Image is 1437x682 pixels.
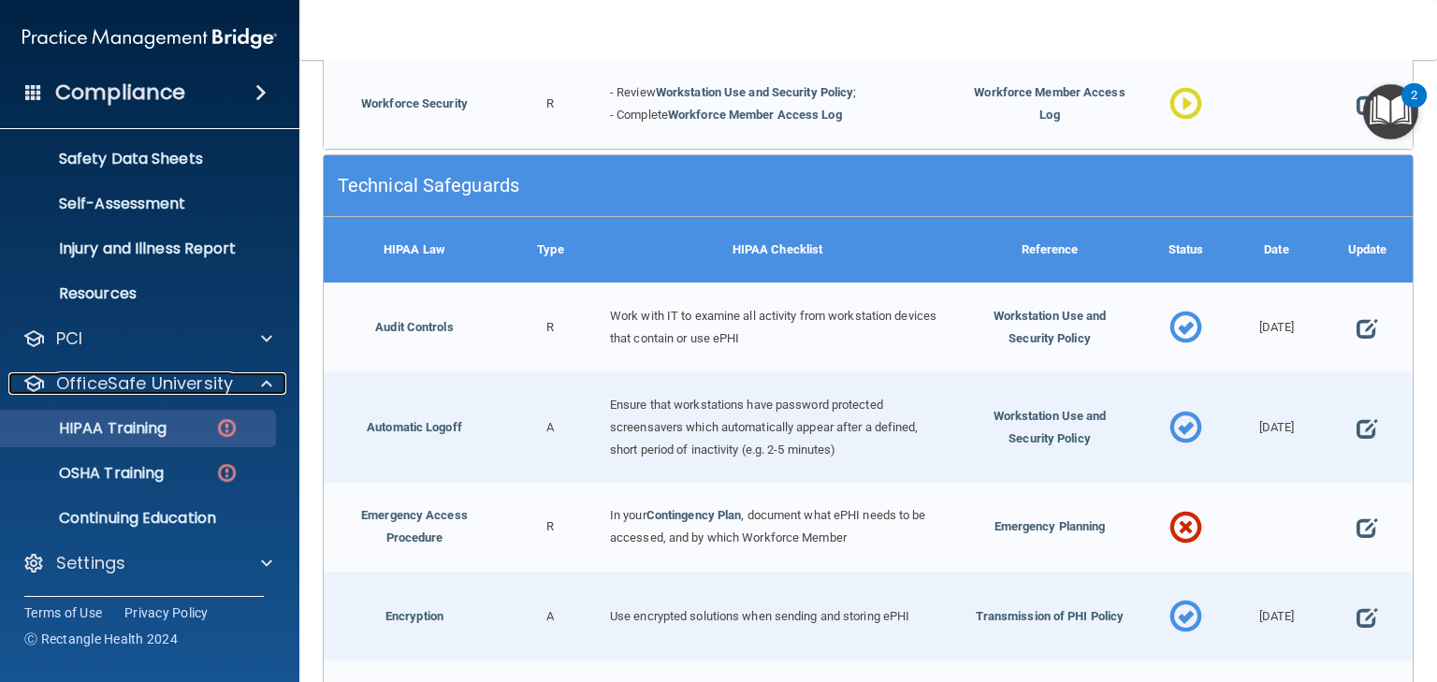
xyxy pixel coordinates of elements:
span: Workforce Member Access Log [974,85,1125,122]
span: - Review [610,85,656,99]
a: OfficeSafe University [22,372,272,395]
p: Self-Assessment [12,195,268,213]
div: R [505,59,596,148]
a: Contingency Plan [646,508,742,522]
span: Ensure that workstations have password protected screensavers which automatically appear after a ... [610,398,919,457]
div: A [505,572,596,660]
a: PCI [22,327,272,350]
span: In your [610,508,646,522]
p: Injury and Illness Report [12,239,268,258]
span: Ⓒ Rectangle Health 2024 [24,630,178,648]
span: Work with IT to examine all activity from workstation devices that contain or use ePHI [610,309,936,345]
p: OSHA Training [12,464,164,483]
span: - Complete [610,108,668,122]
h4: Compliance [55,80,185,106]
img: danger-circle.6113f641.png [215,461,239,485]
div: Date [1231,217,1322,283]
p: PCI [56,327,82,350]
p: Settings [56,552,125,574]
button: Open Resource Center, 2 new notifications [1363,84,1418,139]
div: Type [505,217,596,283]
a: Workforce Member Access Log [668,108,842,122]
div: R [505,483,596,572]
div: Reference [959,217,1140,283]
span: Transmission of PHI Policy [976,609,1125,623]
div: [DATE] [1231,283,1322,371]
span: , document what ePHI needs to be accessed, and by which Workforce Member [610,508,926,544]
div: [DATE] [1231,371,1322,482]
p: Safety Data Sheets [12,150,268,168]
a: Privacy Policy [124,603,209,622]
a: Encryption [385,609,443,623]
div: Update [1322,217,1413,283]
p: HIPAA Training [12,419,167,438]
img: PMB logo [22,20,277,57]
div: [DATE] [1231,572,1322,660]
div: 2 [1411,95,1417,120]
img: danger-circle.6113f641.png [215,416,239,440]
a: Settings [22,552,272,574]
a: Terms of Use [24,603,102,622]
h5: Technical Safeguards [338,175,1126,196]
a: Emergency Access Procedure [361,508,468,544]
span: Emergency Planning [994,519,1106,533]
span: ; [853,85,856,99]
a: Workforce Security [361,96,468,110]
p: OfficeSafe University [56,372,233,395]
p: Continuing Education [12,509,268,528]
span: Workstation Use and Security Policy [994,309,1107,345]
span: Use encrypted solutions when sending and storing ePHI [610,609,909,623]
div: R [505,283,596,371]
a: Workstation Use and Security Policy [656,85,854,99]
span: Workstation Use and Security Policy [994,409,1107,445]
a: Automatic Logoff [367,420,462,434]
div: Status [1140,217,1231,283]
div: A [505,371,596,482]
p: Resources [12,284,268,303]
div: HIPAA Checklist [596,217,959,283]
a: Audit Controls [375,320,453,334]
div: HIPAA Law [324,217,505,283]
